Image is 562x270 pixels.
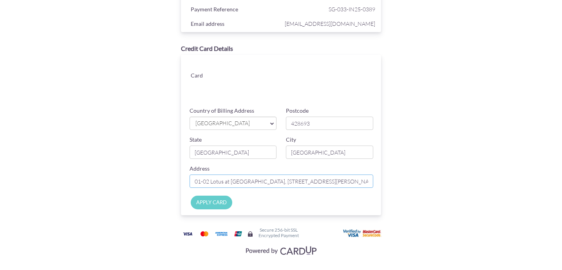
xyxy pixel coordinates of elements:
img: Union Pay [230,229,246,239]
iframe: Secure card number input frame [240,63,374,77]
div: Payment Reference [185,4,283,16]
img: Visa [180,229,195,239]
label: State [190,136,202,144]
div: Credit Card Details [181,44,381,53]
label: Country of Billing Address [190,107,254,115]
input: APPLY CARD [191,196,232,209]
img: User card [343,229,382,238]
h6: Secure 256-bit SSL Encrypted Payment [258,227,299,238]
img: Visa, Mastercard [242,243,320,257]
a: [GEOGRAPHIC_DATA] [190,117,277,130]
img: Secure lock [247,231,253,237]
div: Email address [185,19,283,31]
span: SG-033-IN25-0389 [283,4,375,14]
img: Mastercard [197,229,212,239]
iframe: Secure card security code input frame [307,80,374,94]
label: City [286,136,296,144]
iframe: Secure card expiration date input frame [240,80,306,94]
label: Address [190,165,210,173]
span: [GEOGRAPHIC_DATA] [195,119,264,128]
label: Postcode [286,107,309,115]
img: American Express [213,229,229,239]
span: [EMAIL_ADDRESS][DOMAIN_NAME] [283,19,375,29]
div: Card [185,70,234,82]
